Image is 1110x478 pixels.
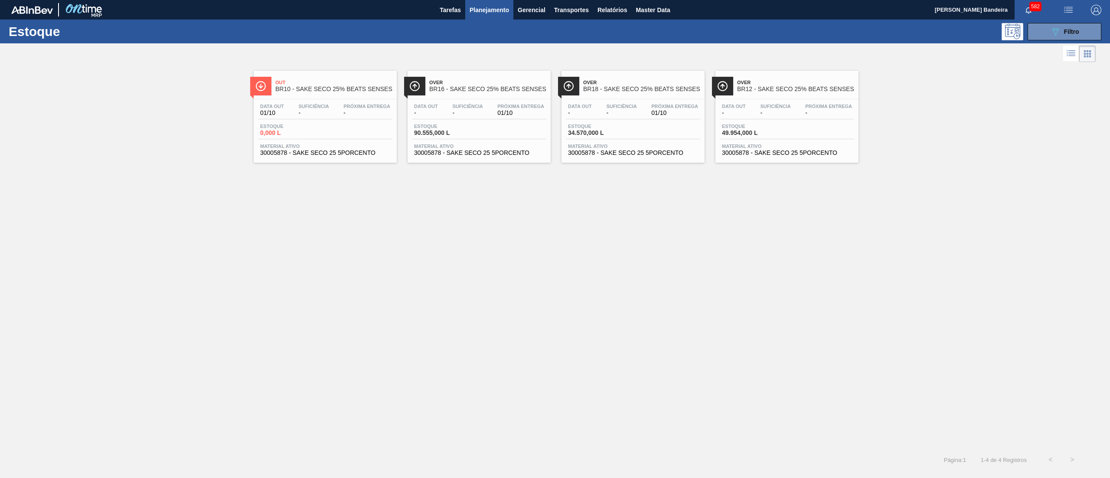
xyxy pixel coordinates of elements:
[606,110,637,116] span: -
[944,457,966,463] span: Página : 1
[1040,449,1061,471] button: <
[568,104,592,109] span: Data out
[414,110,438,116] span: -
[409,81,420,92] img: Ícone
[722,104,746,109] span: Data out
[737,80,854,85] span: Over
[805,104,852,109] span: Próxima Entrega
[1015,4,1042,16] button: Notificações
[260,124,321,129] span: Estoque
[414,104,438,109] span: Data out
[597,5,627,15] span: Relatórios
[1063,46,1079,62] div: Visão em Lista
[440,5,461,15] span: Tarefas
[717,81,728,92] img: Ícone
[1091,5,1101,15] img: Logout
[651,110,698,116] span: 01/10
[1061,449,1083,471] button: >
[247,64,401,163] a: ÍconeOutBR10 - SAKE SECO 25% BEATS SENSESData out01/10Suficiência-Próxima Entrega-Estoque0,000 LM...
[606,104,637,109] span: Suficiência
[1029,2,1041,11] span: 582
[429,80,546,85] span: Over
[722,144,852,149] span: Material ativo
[452,110,483,116] span: -
[11,6,53,14] img: TNhmsLtSVTkK8tSr43FrP2fwEKptu5GPRR3wAAAABJRU5ErkJggg==
[568,130,629,136] span: 34.570,000 L
[1079,46,1096,62] div: Visão em Cards
[1063,5,1074,15] img: userActions
[414,144,544,149] span: Material ativo
[343,110,390,116] span: -
[260,104,284,109] span: Data out
[568,144,698,149] span: Material ativo
[555,64,709,163] a: ÍconeOverBR18 - SAKE SECO 25% BEATS SENSESData out-Suficiência-Próxima Entrega01/10Estoque34.570,...
[414,150,544,156] span: 30005878 - SAKE SECO 25 5PORCENTO
[568,124,629,129] span: Estoque
[429,86,546,92] span: BR16 - SAKE SECO 25% BEATS SENSES
[737,86,854,92] span: BR12 - SAKE SECO 25% BEATS SENSES
[760,104,790,109] span: Suficiência
[722,110,746,116] span: -
[275,86,392,92] span: BR10 - SAKE SECO 25% BEATS SENSES
[470,5,509,15] span: Planejamento
[9,26,144,36] h1: Estoque
[497,110,544,116] span: 01/10
[260,130,321,136] span: 0,000 L
[651,104,698,109] span: Próxima Entrega
[722,124,783,129] span: Estoque
[260,150,390,156] span: 30005878 - SAKE SECO 25 5PORCENTO
[401,64,555,163] a: ÍconeOverBR16 - SAKE SECO 25% BEATS SENSESData out-Suficiência-Próxima Entrega01/10Estoque90.555,...
[979,457,1027,463] span: 1 - 4 de 4 Registros
[255,81,266,92] img: Ícone
[275,80,392,85] span: Out
[568,110,592,116] span: -
[414,124,475,129] span: Estoque
[554,5,589,15] span: Transportes
[722,150,852,156] span: 30005878 - SAKE SECO 25 5PORCENTO
[518,5,545,15] span: Gerencial
[1064,28,1079,35] span: Filtro
[260,110,284,116] span: 01/10
[583,80,700,85] span: Over
[760,110,790,116] span: -
[636,5,670,15] span: Master Data
[497,104,544,109] span: Próxima Entrega
[722,130,783,136] span: 49.954,000 L
[1002,23,1023,40] div: Pogramando: nenhum usuário selecionado
[583,86,700,92] span: BR18 - SAKE SECO 25% BEATS SENSES
[298,110,329,116] span: -
[568,150,698,156] span: 30005878 - SAKE SECO 25 5PORCENTO
[709,64,863,163] a: ÍconeOverBR12 - SAKE SECO 25% BEATS SENSESData out-Suficiência-Próxima Entrega-Estoque49.954,000 ...
[298,104,329,109] span: Suficiência
[805,110,852,116] span: -
[343,104,390,109] span: Próxima Entrega
[1028,23,1101,40] button: Filtro
[414,130,475,136] span: 90.555,000 L
[260,144,390,149] span: Material ativo
[563,81,574,92] img: Ícone
[452,104,483,109] span: Suficiência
